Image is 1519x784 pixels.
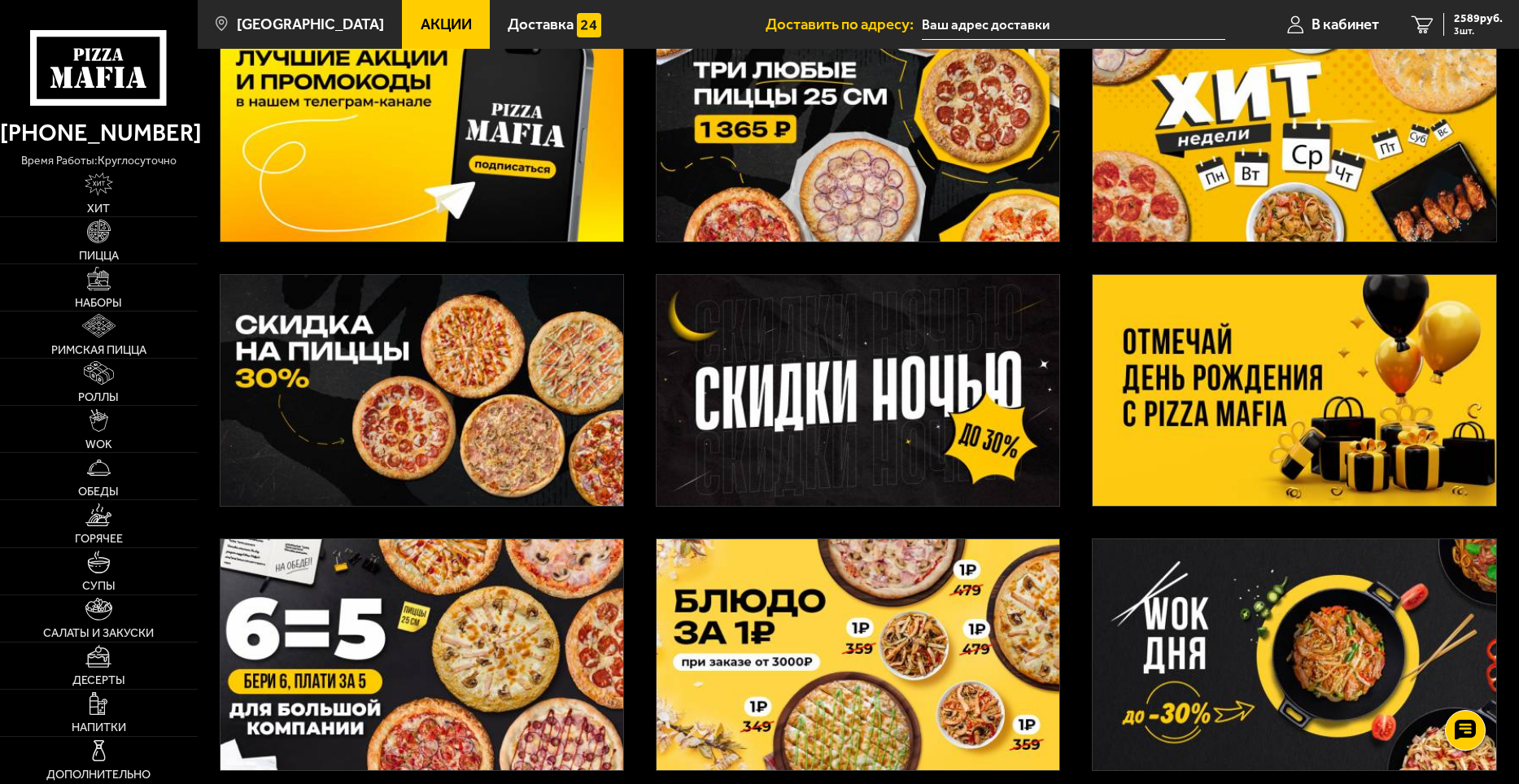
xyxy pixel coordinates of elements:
span: 3 шт. [1454,26,1503,36]
span: WOK [85,438,112,450]
span: Супы [82,580,116,591]
span: Салаты и закуски [43,627,154,638]
span: Доставить по адресу: [766,17,922,33]
span: Наборы [75,297,122,308]
span: Доставка [508,17,574,33]
span: Хит [87,203,110,214]
span: Римская пицца [51,344,146,355]
span: Напитки [72,721,126,733]
span: Роллы [78,391,119,403]
span: Акции [421,17,472,33]
span: Санкт-Петербург, Бассейная улица 53 [922,10,1225,40]
span: 2589 руб. [1454,13,1503,24]
input: Ваш адрес доставки [922,10,1225,40]
span: Горячее [75,533,123,544]
img: 15daf4d41897b9f0e9f617042186c801.svg [577,13,600,37]
span: Обеды [78,486,119,497]
span: [GEOGRAPHIC_DATA] [237,17,384,33]
span: Дополнительно [46,769,151,780]
span: Десерты [72,674,125,686]
span: Пицца [79,250,119,261]
span: В кабинет [1312,17,1379,33]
